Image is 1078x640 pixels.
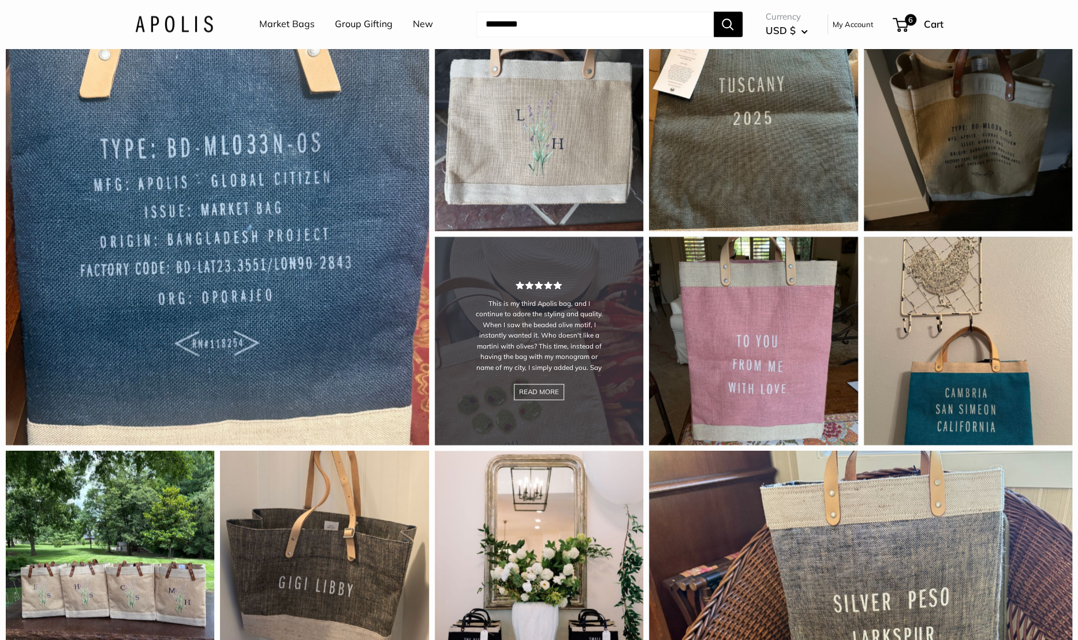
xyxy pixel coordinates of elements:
[413,16,433,33] a: New
[335,16,393,33] a: Group Gifting
[135,16,213,32] img: Apolis
[904,14,916,25] span: 6
[766,21,808,40] button: USD $
[766,24,796,36] span: USD $
[766,9,808,25] span: Currency
[259,16,315,33] a: Market Bags
[833,17,874,31] a: My Account
[476,12,714,37] input: Search...
[894,15,943,33] a: 6 Cart
[714,12,743,37] button: Search
[924,18,943,30] span: Cart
